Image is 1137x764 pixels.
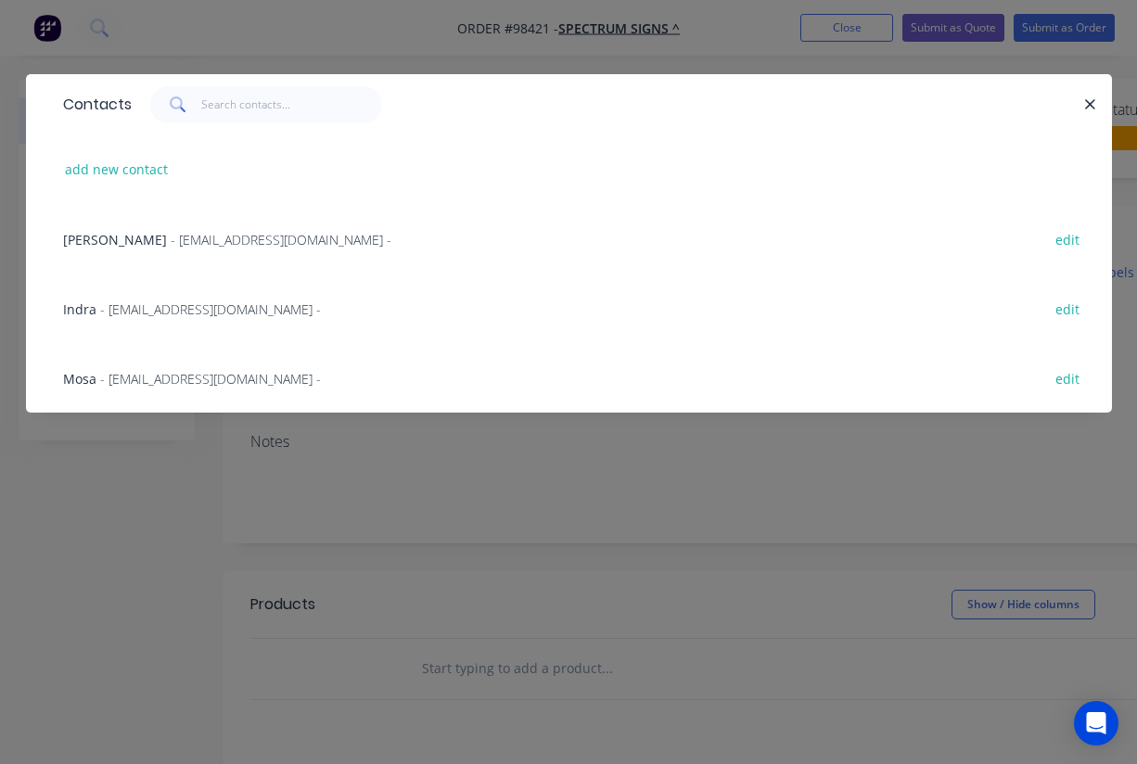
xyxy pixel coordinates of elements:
[1046,365,1090,390] button: edit
[1046,226,1090,251] button: edit
[63,370,96,388] span: Mosa
[1046,296,1090,321] button: edit
[54,75,132,134] div: Contacts
[100,300,321,318] span: - [EMAIL_ADDRESS][DOMAIN_NAME] -
[201,86,382,123] input: Search contacts...
[100,370,321,388] span: - [EMAIL_ADDRESS][DOMAIN_NAME] -
[63,231,167,248] span: [PERSON_NAME]
[1074,701,1118,745] div: Open Intercom Messenger
[171,231,391,248] span: - [EMAIL_ADDRESS][DOMAIN_NAME] -
[63,300,96,318] span: Indra
[56,157,178,182] button: add new contact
